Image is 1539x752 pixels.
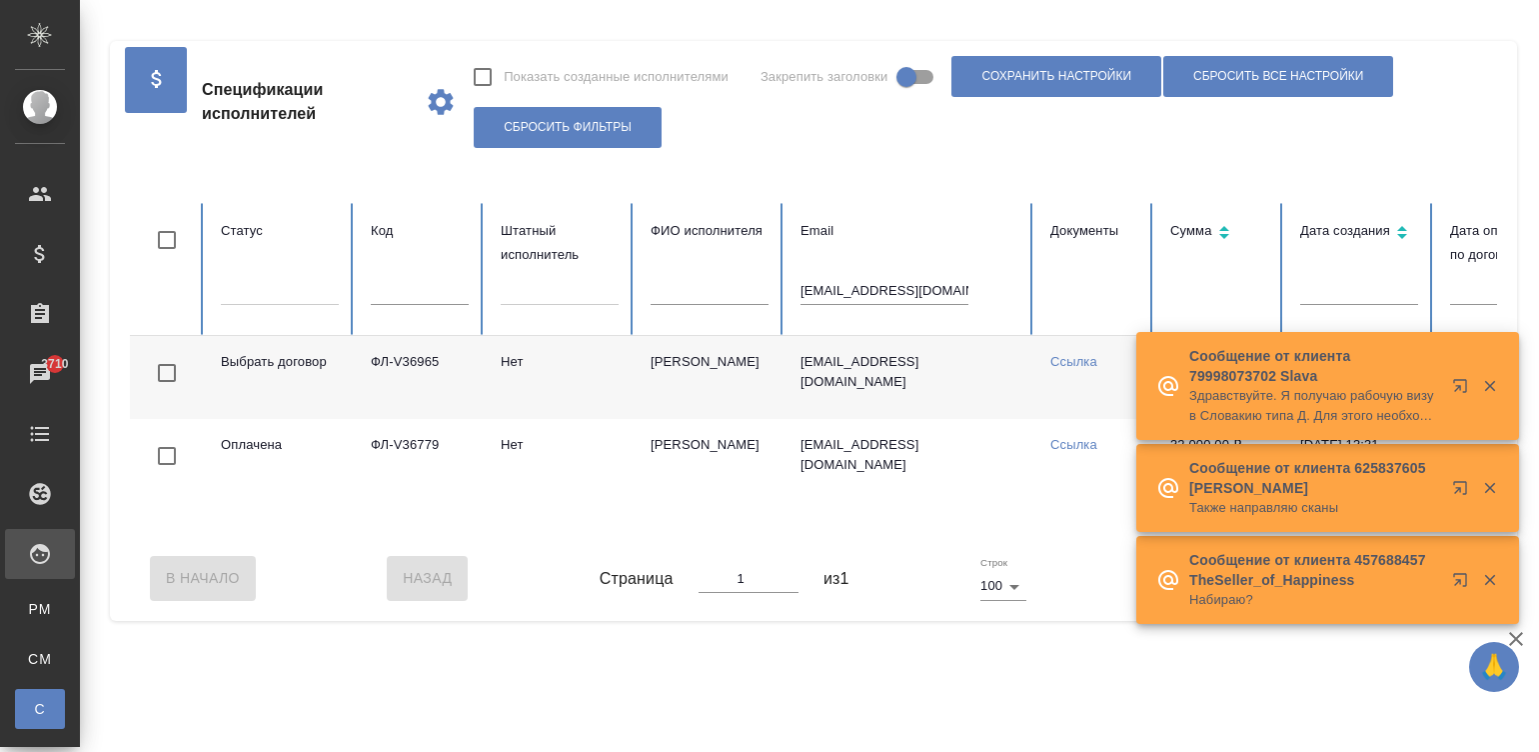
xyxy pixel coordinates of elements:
[25,599,55,619] span: PM
[355,419,485,502] td: ФЛ-V36779
[474,107,662,148] button: Сбросить фильтры
[371,219,469,243] div: Код
[1189,386,1439,426] p: Здравствуйте. Я получаю рабочую визу в Словакию типа Д. Для этого необходимо подтверждение бронирова
[784,336,1034,419] td: [EMAIL_ADDRESS][DOMAIN_NAME]
[651,219,769,243] div: ФИО исполнителя
[205,419,355,502] td: Оплачена
[1170,219,1268,248] div: Сортировка
[1163,56,1393,97] button: Сбросить все настройки
[501,219,619,267] div: Штатный исполнитель
[1440,468,1488,516] button: Открыть в новой вкладке
[15,589,65,629] a: PM
[146,435,188,477] span: Toggle Row Selected
[1440,560,1488,608] button: Открыть в новой вкладке
[635,336,784,419] td: [PERSON_NAME]
[205,336,355,419] td: Выбрать договор
[15,639,65,679] a: CM
[485,419,635,502] td: Нет
[1050,219,1138,243] div: Документы
[1189,458,1439,498] p: Сообщение от клиента 625837605 [PERSON_NAME]
[1189,590,1439,610] p: Набираю?
[784,419,1034,502] td: [EMAIL_ADDRESS][DOMAIN_NAME]
[981,68,1131,85] span: Сохранить настройки
[1189,346,1439,386] p: Сообщение от клиента 79998073702 Slava
[202,78,409,126] span: Спецификации исполнителей
[1189,498,1439,518] p: Также направляю сканы
[980,572,1026,600] div: 100
[504,119,632,136] span: Сбросить фильтры
[1193,68,1363,85] span: Сбросить все настройки
[823,567,849,591] span: из 1
[146,352,188,394] span: Toggle Row Selected
[485,336,635,419] td: Нет
[5,349,75,399] a: 3710
[1050,437,1097,452] a: Ссылка
[221,219,339,243] div: Статус
[600,567,674,591] span: Страница
[761,67,888,87] span: Закрепить заголовки
[1469,479,1510,497] button: Закрыть
[1050,354,1097,369] a: Ссылка
[1300,219,1418,248] div: Сортировка
[1469,377,1510,395] button: Закрыть
[800,219,1018,243] div: Email
[504,67,729,87] span: Показать созданные исполнителями
[1469,571,1510,589] button: Закрыть
[25,699,55,719] span: С
[1440,366,1488,414] button: Открыть в новой вкладке
[25,649,55,669] span: CM
[980,558,1007,568] label: Строк
[15,689,65,729] a: С
[951,56,1161,97] button: Сохранить настройки
[635,419,784,502] td: [PERSON_NAME]
[29,354,80,374] span: 3710
[1189,550,1439,590] p: Сообщение от клиента 457688457 TheSeller_of_Happiness
[355,336,485,419] td: ФЛ-V36965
